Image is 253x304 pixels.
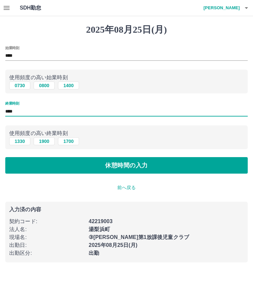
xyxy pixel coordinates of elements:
[58,82,79,89] button: 1400
[9,129,244,137] p: 使用頻度の高い終業時刻
[9,249,85,257] p: 出勤区分 :
[9,241,85,249] p: 出勤日 :
[9,207,244,212] p: 入力済の内容
[5,184,248,191] p: 前へ戻る
[5,45,19,50] label: 始業時刻
[9,225,85,233] p: 法人名 :
[89,234,189,240] b: ③[PERSON_NAME]第1放課後児童クラブ
[58,137,79,145] button: 1700
[89,226,110,232] b: 湯梨浜町
[9,137,30,145] button: 1330
[34,82,55,89] button: 0800
[89,242,137,248] b: 2025年08月25日(月)
[9,82,30,89] button: 0730
[9,218,85,225] p: 契約コード :
[34,137,55,145] button: 1900
[5,157,248,174] button: 休憩時間の入力
[5,101,19,106] label: 終業時刻
[89,250,99,256] b: 出勤
[89,219,112,224] b: 42219003
[5,24,248,35] h1: 2025年08月25日(月)
[9,233,85,241] p: 現場名 :
[9,74,244,82] p: 使用頻度の高い始業時刻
